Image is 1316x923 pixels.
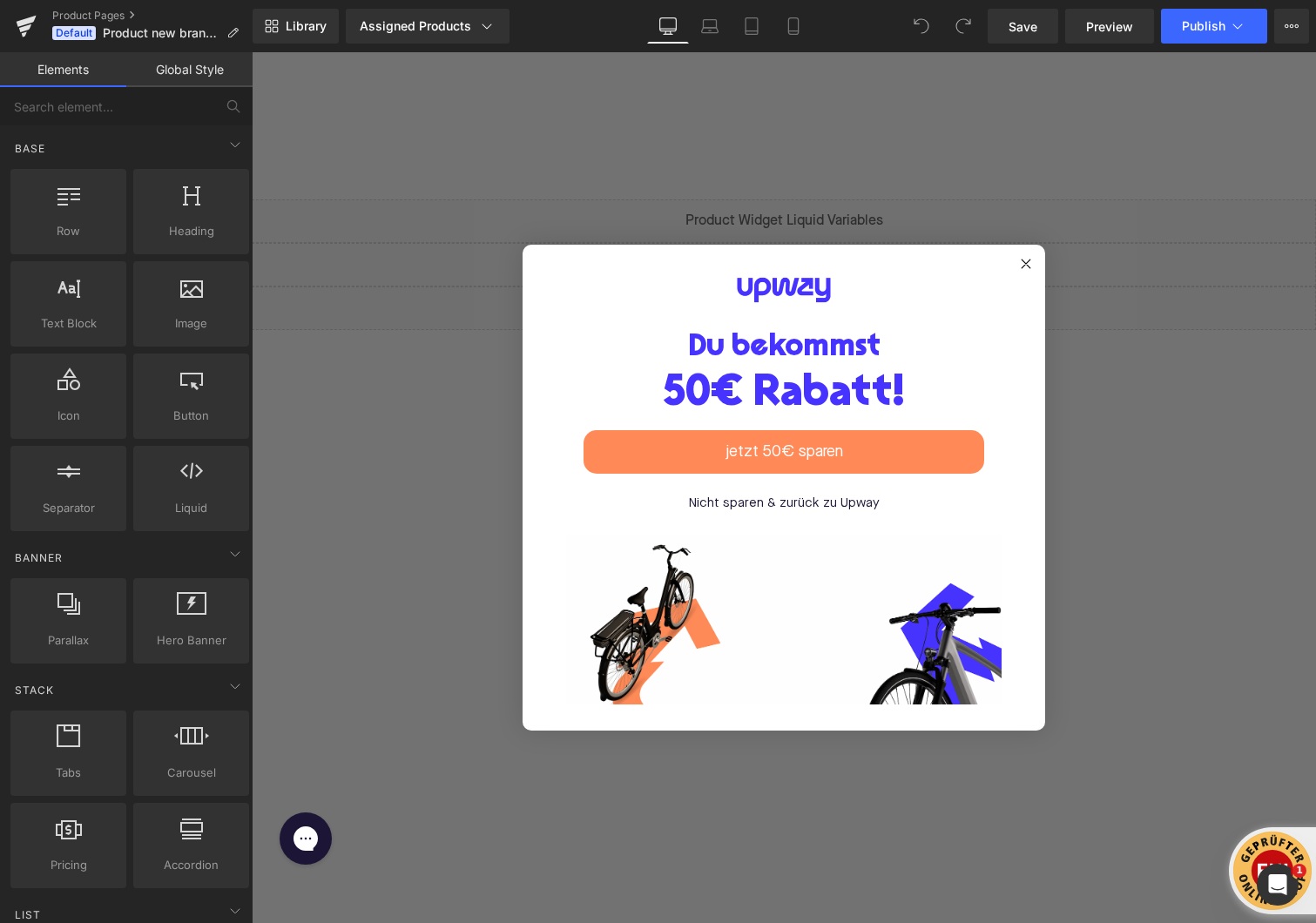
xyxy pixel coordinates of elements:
[467,219,597,256] img: 4b0e7372-1a6b-4d4b-b829-5d596df8fd2a.png
[332,378,732,421] button: jetzt 50€ sparen
[16,499,121,517] span: Separator
[13,549,64,566] span: Banner
[904,9,939,44] button: Undo
[126,52,253,87] a: Global Style
[138,764,244,782] span: Carousel
[1292,864,1306,878] span: 1
[253,9,339,44] a: New Library
[16,314,121,333] span: Text Block
[138,631,244,650] span: Hero Banner
[731,9,773,44] a: Tablet
[13,682,56,698] span: Stack
[52,9,253,23] a: Product Pages
[103,26,219,40] span: Product new branding V2
[946,9,981,44] button: Redo
[16,856,121,874] span: Pricing
[19,754,89,819] iframe: Gorgias live chat messenger
[314,482,750,652] img: 07c9a637-9df3-47d4-bf1f-f847750cef65.png
[436,280,629,311] span: Du bekommst
[138,407,244,425] span: Button
[647,9,689,44] a: Desktop
[13,140,47,157] span: Base
[138,856,244,874] span: Accordion
[1161,9,1267,44] button: Publish
[294,430,771,474] button: Nicht sparen & zurück zu Upway
[764,201,785,222] button: Close dialog
[286,18,327,34] span: Library
[1182,19,1225,33] span: Publish
[1086,17,1133,36] span: Preview
[16,407,121,425] span: Icon
[1257,864,1299,906] iframe: Intercom live chat
[1065,9,1154,44] a: Preview
[1009,17,1037,36] span: Save
[1274,9,1309,44] button: More
[773,9,814,44] a: Mobile
[689,9,731,44] a: Laptop
[138,314,244,333] span: Image
[360,17,496,35] div: Assigned Products
[52,26,96,40] span: Default
[412,320,653,365] span: 50€ Rabatt!
[138,222,244,240] span: Heading
[138,499,244,517] span: Liquid
[16,764,121,782] span: Tabs
[13,906,43,923] span: List
[16,222,121,240] span: Row
[16,631,121,650] span: Parallax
